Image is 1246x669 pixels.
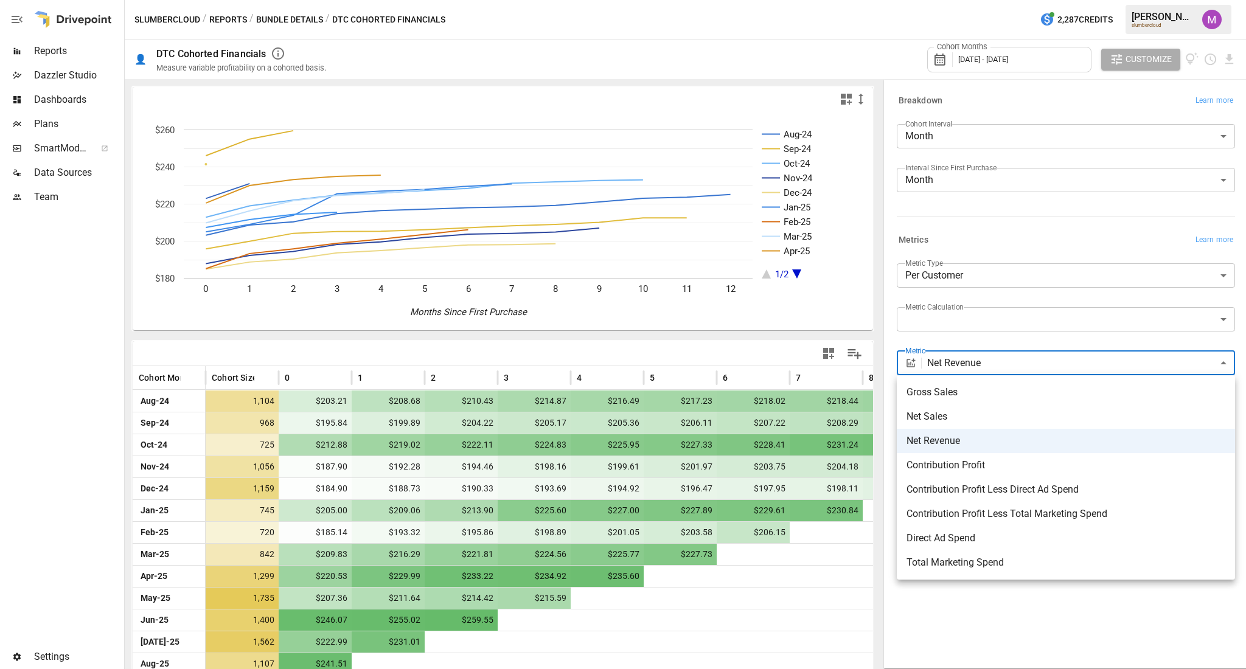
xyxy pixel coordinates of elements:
[907,458,1225,473] span: Contribution Profit
[907,434,1225,448] span: Net Revenue
[907,507,1225,521] span: Contribution Profit Less Total Marketing Spend
[907,385,1225,400] span: Gross Sales
[907,409,1225,424] span: Net Sales
[907,555,1225,570] span: Total Marketing Spend
[907,482,1225,497] span: Contribution Profit Less Direct Ad Spend
[907,531,1225,546] span: Direct Ad Spend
